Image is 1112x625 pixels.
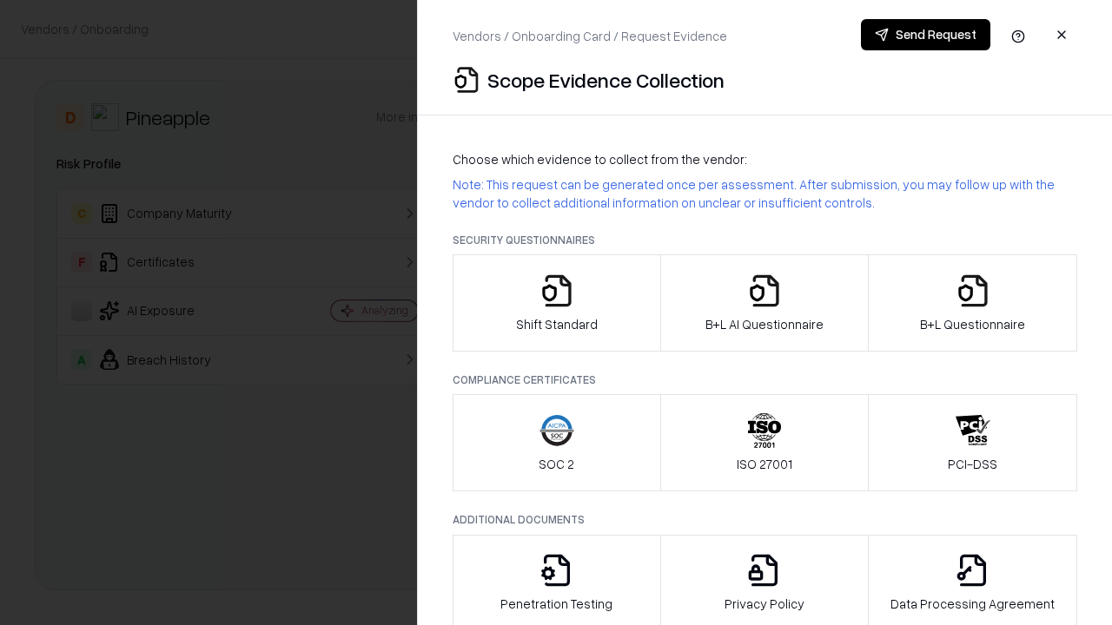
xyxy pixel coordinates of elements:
p: B+L AI Questionnaire [705,315,824,333]
button: B+L Questionnaire [868,254,1077,352]
p: Data Processing Agreement [890,595,1055,613]
p: Shift Standard [516,315,598,333]
p: Privacy Policy [725,595,804,613]
p: Penetration Testing [500,595,612,613]
button: ISO 27001 [660,394,870,491]
button: Shift Standard [453,254,661,352]
button: SOC 2 [453,394,661,491]
p: B+L Questionnaire [920,315,1025,333]
p: Security Questionnaires [453,233,1077,247]
p: Choose which evidence to collect from the vendor: [453,150,1077,168]
button: PCI-DSS [868,394,1077,491]
button: B+L AI Questionnaire [660,254,870,352]
p: Scope Evidence Collection [487,66,725,94]
p: PCI-DSS [948,455,997,473]
p: Compliance Certificates [453,372,1077,387]
p: Additional Documents [453,512,1077,527]
p: Vendors / Onboarding Card / Request Evidence [453,27,727,45]
p: ISO 27001 [737,455,792,473]
p: SOC 2 [539,455,574,473]
p: Note: This request can be generated once per assessment. After submission, you may follow up with... [453,175,1077,212]
button: Send Request [861,19,990,50]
